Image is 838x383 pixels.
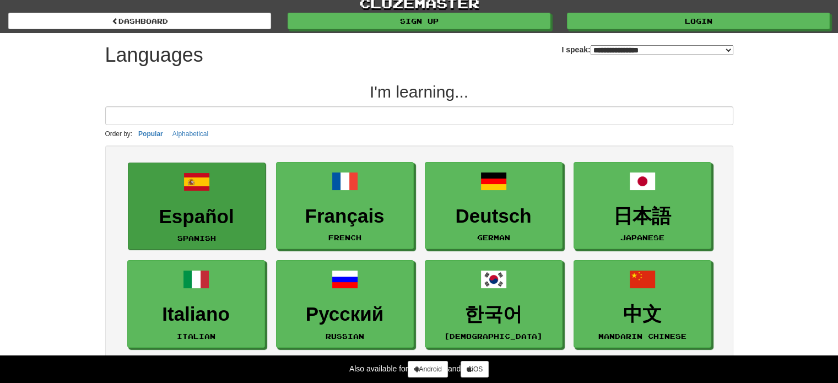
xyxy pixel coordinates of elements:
[431,206,556,227] h3: Deutsch
[591,45,733,55] select: I speak:
[431,304,556,325] h3: 한국어
[134,206,259,228] h3: Español
[169,128,212,140] button: Alphabetical
[105,83,733,101] h2: I'm learning...
[574,162,711,250] a: 日本語Japanese
[561,44,733,55] label: I speak:
[127,260,265,348] a: ItalianoItalian
[425,260,563,348] a: 한국어[DEMOGRAPHIC_DATA]
[105,130,133,138] small: Order by:
[580,304,705,325] h3: 中文
[444,332,543,340] small: [DEMOGRAPHIC_DATA]
[177,234,216,242] small: Spanish
[620,234,664,241] small: Japanese
[326,332,364,340] small: Russian
[328,234,361,241] small: French
[8,13,271,29] a: dashboard
[574,260,711,348] a: 中文Mandarin Chinese
[282,304,408,325] h3: Русский
[177,332,215,340] small: Italian
[425,162,563,250] a: DeutschGerman
[477,234,510,241] small: German
[288,13,550,29] a: Sign up
[580,206,705,227] h3: 日本語
[598,332,686,340] small: Mandarin Chinese
[282,206,408,227] h3: Français
[133,304,259,325] h3: Italiano
[567,13,830,29] a: Login
[461,361,489,377] a: iOS
[135,128,166,140] button: Popular
[105,44,203,66] h1: Languages
[276,260,414,348] a: РусскийRussian
[408,361,447,377] a: Android
[128,163,266,250] a: EspañolSpanish
[276,162,414,250] a: FrançaisFrench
